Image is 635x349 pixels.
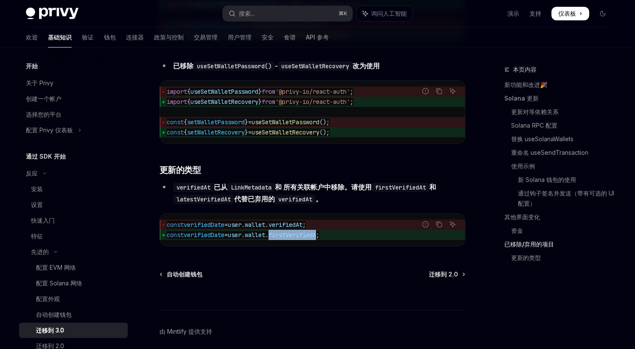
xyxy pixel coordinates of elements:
[429,183,436,191] font: 和
[19,291,128,307] a: 配置外观
[19,181,128,197] a: 安装
[19,229,128,244] a: 特征
[154,27,184,47] a: 政策与控制
[504,224,616,237] a: 资金
[278,61,352,71] code: useSetWalletRecovery
[551,7,589,20] a: 仪表板
[420,219,431,230] button: 报告错误代码
[262,27,274,47] a: 安全
[31,201,43,208] font: 设置
[518,190,616,207] font: 通过钩子签名并发送（带有可选的 UI 配置）
[302,221,306,229] span: ;
[184,118,187,126] span: {
[36,327,64,334] font: 迁移到 3.0
[252,118,319,126] span: useSetWalletPassword
[420,86,431,97] button: 报告错误代码
[239,10,255,17] font: 搜索...
[31,217,55,224] font: 快速入门
[26,153,66,160] font: 通过 SDK 开始
[31,248,49,255] font: 先进的
[19,166,128,181] button: 切换 React 部分
[159,327,212,336] a: 由 Mintlify 提供支持
[19,260,128,275] a: 配置 EVM 网络
[190,98,258,106] span: useSetWalletRecovery
[187,118,245,126] span: setWalletPassword
[223,6,352,21] button: 打开搜索
[19,123,128,138] button: 切换配置 Privy 仪表板部分
[511,135,573,142] font: 替换 useSolanaWallets
[262,88,275,95] span: from
[504,81,547,88] font: 新功能和改进🎉
[26,79,53,87] font: 关于 Privy
[248,118,252,126] span: =
[284,34,296,41] font: 食谱
[82,34,94,41] font: 验证
[228,34,252,41] font: 用户管理
[507,9,519,18] a: 演示
[511,162,535,170] font: 使用示例
[26,34,38,41] font: 欢迎
[154,34,184,41] font: 政策与控制
[504,187,616,210] a: 通过钩子签名并发送（带有可选的 UI 配置）
[275,183,331,191] font: 和 所有关联帐户中
[173,195,234,204] code: latestVerifiedAt
[504,251,616,265] a: 更新的类型
[504,213,540,221] font: 其他界面变化
[316,195,322,203] font: 。
[265,231,269,239] span: .
[227,183,275,192] code: LinkMetadata
[504,173,616,187] a: 新 Solana 钱包的使用
[434,219,445,230] button: 复制代码块中的内容
[214,183,227,191] font: 已从
[284,27,296,47] a: 食谱
[167,231,184,239] span: const
[504,159,616,173] a: 使用示例
[350,98,353,106] span: ;
[159,165,201,175] font: 更新的类型
[228,231,241,239] span: user
[26,8,78,20] img: 深色标志
[357,6,413,21] button: 切换助手面板
[447,219,458,230] button: 询问人工智能
[248,128,252,136] span: =
[511,149,588,156] font: 重命名 useSendTransaction
[36,264,76,271] font: 配置 EVM 网络
[187,88,190,95] span: {
[19,244,128,260] button: 切换高级部分
[319,118,330,126] span: ();
[104,34,116,41] font: 钱包
[184,221,224,229] span: verifiedDate
[167,98,187,106] span: import
[19,75,128,91] a: 关于 Privy
[429,270,464,279] a: 迁移到 2.0
[504,78,616,92] a: 新功能和改进🎉
[596,7,610,20] button: 切换暗模式
[504,132,616,146] a: 替换 useSolanaWallets
[265,221,269,229] span: .
[241,231,245,239] span: .
[19,107,128,122] a: 选择您的平台
[316,231,319,239] span: ;
[252,128,319,136] span: useSetWalletRecovery
[194,34,218,41] font: 交易管理
[245,128,248,136] span: }
[352,61,380,70] font: 改为使用
[31,185,43,193] font: 安装
[350,88,353,95] span: ;
[429,271,458,278] font: 迁移到 2.0
[511,227,523,234] font: 资金
[19,213,128,228] a: 快速入门
[26,170,38,177] font: 反应
[507,10,519,17] font: 演示
[529,10,541,17] font: 支持
[234,195,275,203] font: 代替已弃用的
[31,232,43,240] font: 特征
[504,119,616,132] a: Solana RPC 配置
[504,240,554,248] font: 已移除/弃用的项目
[19,323,128,338] a: 迁移到 3.0
[504,146,616,159] a: 重命名 useSendTransaction
[82,27,94,47] a: 验证
[275,88,350,95] span: '@privy-io/react-auth'
[36,279,82,287] font: 配置 Solana 网络
[194,27,218,47] a: 交易管理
